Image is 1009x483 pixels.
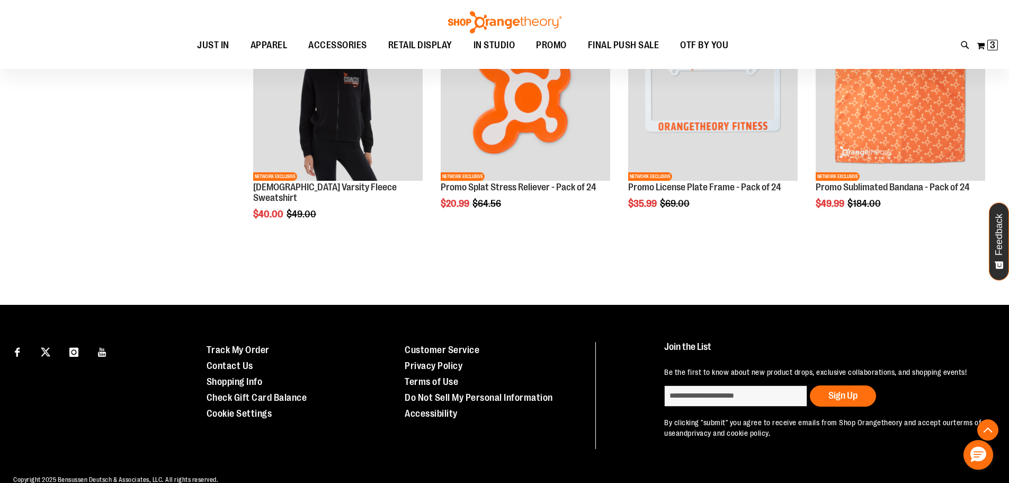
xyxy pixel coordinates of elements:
img: Product image for License Plate Frame White - Pack of 24 [628,11,798,181]
button: Hello, have a question? Let’s chat. [963,440,993,470]
a: terms of use [664,418,981,437]
div: product [248,6,428,246]
a: Track My Order [207,345,270,355]
a: Cookie Settings [207,408,272,419]
img: Product image for Sublimated Bandana - Pack of 24 [816,11,985,181]
span: $40.00 [253,209,285,219]
button: Feedback - Show survey [989,203,1009,280]
a: Contact Us [207,361,253,371]
a: IN STUDIO [463,33,526,58]
a: ACCESSORIES [298,33,378,58]
span: ACCESSORIES [308,33,367,57]
a: Privacy Policy [405,361,462,371]
p: Be the first to know about new product drops, exclusive collaborations, and shopping events! [664,367,985,377]
a: OTF Ladies Coach FA22 Varsity Fleece Full Zip - Black primary imageSALENETWORK EXCLUSIVE [253,11,423,182]
input: enter email [664,385,807,407]
a: Visit our Instagram page [65,342,83,361]
span: RETAIL DISPLAY [388,33,452,57]
a: Product image for License Plate Frame White - Pack of 24SALENETWORK EXCLUSIVE [628,11,798,182]
span: NETWORK EXCLUSIVE [441,172,485,181]
span: NETWORK EXCLUSIVE [628,172,672,181]
button: Back To Top [977,419,998,441]
span: $49.99 [816,198,846,209]
span: JUST IN [197,33,229,57]
div: product [623,6,803,236]
img: OTF Ladies Coach FA22 Varsity Fleece Full Zip - Black primary image [253,11,423,181]
span: FINAL PUSH SALE [588,33,659,57]
span: $64.56 [472,198,503,209]
span: APPAREL [251,33,288,57]
a: privacy and cookie policy. [687,429,770,437]
span: IN STUDIO [474,33,515,57]
a: FINAL PUSH SALE [577,33,670,57]
a: APPAREL [240,33,298,58]
a: Promo Sublimated Bandana - Pack of 24 [816,182,970,192]
img: Product image for Splat Stress Reliever - Pack of 24 [441,11,610,181]
span: NETWORK EXCLUSIVE [816,172,860,181]
img: Twitter [41,347,50,357]
h4: Join the List [664,342,985,362]
a: OTF BY YOU [669,33,739,58]
img: Shop Orangetheory [447,11,563,33]
a: Promo License Plate Frame - Pack of 24 [628,182,781,192]
a: Shopping Info [207,376,263,387]
span: PROMO [536,33,567,57]
span: $20.99 [441,198,471,209]
a: RETAIL DISPLAY [378,33,463,58]
a: Visit our Facebook page [8,342,26,361]
a: Terms of Use [405,376,458,387]
a: PROMO [525,33,577,58]
p: By clicking "submit" you agree to receive emails from Shop Orangetheory and accept our and [664,417,985,438]
span: OTF BY YOU [680,33,728,57]
span: $184.00 [847,198,882,209]
a: Visit our X page [37,342,55,361]
span: Feedback [994,214,1004,256]
a: Do Not Sell My Personal Information [405,392,553,403]
a: Product image for Splat Stress Reliever - Pack of 24SALENETWORK EXCLUSIVE [441,11,610,182]
a: [DEMOGRAPHIC_DATA] Varsity Fleece Sweatshirt [253,182,397,203]
a: Check Gift Card Balance [207,392,307,403]
span: Sign Up [828,390,858,401]
span: 3 [990,40,995,50]
div: product [435,6,615,236]
span: $49.00 [287,209,318,219]
a: Accessibility [405,408,458,419]
a: Product image for Sublimated Bandana - Pack of 24SALENETWORK EXCLUSIVE [816,11,985,182]
a: Customer Service [405,345,479,355]
a: Promo Splat Stress Reliever - Pack of 24 [441,182,596,192]
div: product [810,6,990,236]
span: NETWORK EXCLUSIVE [253,172,297,181]
span: $69.00 [660,198,691,209]
span: $35.99 [628,198,658,209]
a: Visit our Youtube page [93,342,112,361]
a: JUST IN [186,33,240,58]
button: Sign Up [810,385,876,407]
